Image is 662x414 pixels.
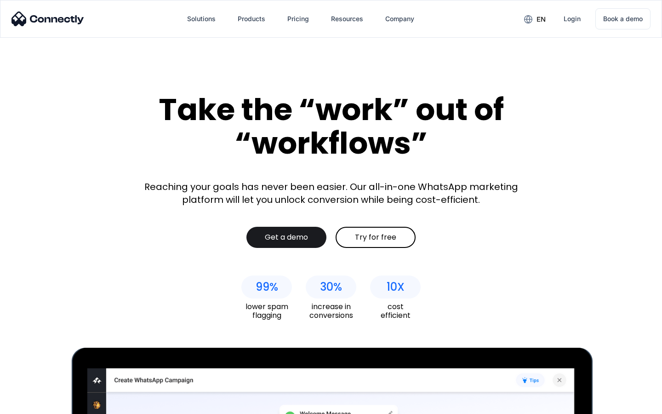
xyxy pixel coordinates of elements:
[595,8,651,29] a: Book a demo
[265,233,308,242] div: Get a demo
[387,281,405,293] div: 10X
[187,12,216,25] div: Solutions
[18,398,55,411] ul: Language list
[256,281,278,293] div: 99%
[238,12,265,25] div: Products
[370,302,421,320] div: cost efficient
[246,227,326,248] a: Get a demo
[9,398,55,411] aside: Language selected: English
[306,302,356,320] div: increase in conversions
[287,12,309,25] div: Pricing
[11,11,84,26] img: Connectly Logo
[138,180,524,206] div: Reaching your goals has never been easier. Our all-in-one WhatsApp marketing platform will let yo...
[280,8,316,30] a: Pricing
[331,12,363,25] div: Resources
[355,233,396,242] div: Try for free
[536,13,546,26] div: en
[320,281,342,293] div: 30%
[241,302,292,320] div: lower spam flagging
[564,12,581,25] div: Login
[556,8,588,30] a: Login
[385,12,414,25] div: Company
[336,227,416,248] a: Try for free
[124,93,538,160] div: Take the “work” out of “workflows”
